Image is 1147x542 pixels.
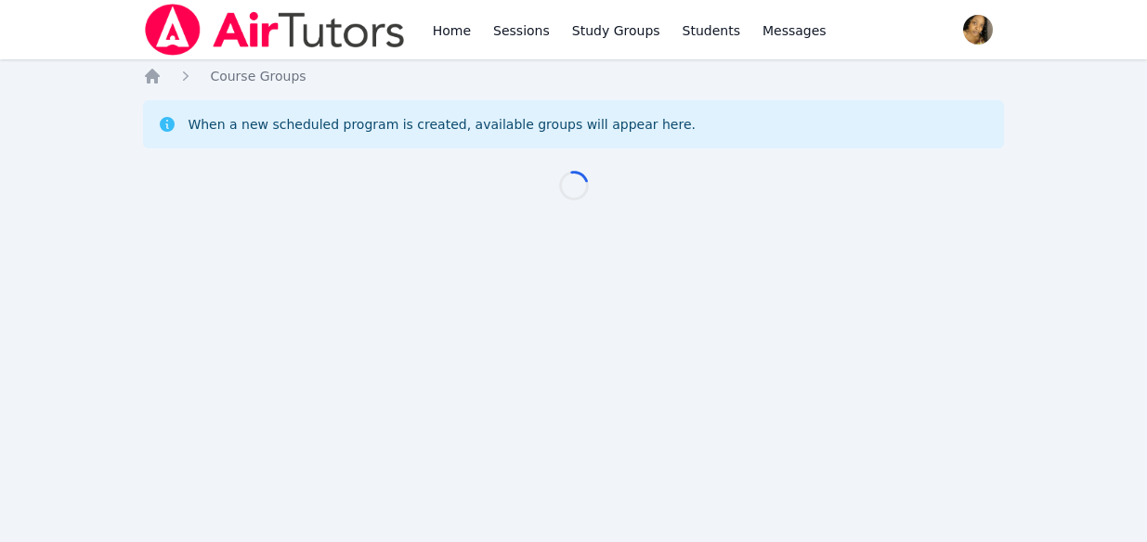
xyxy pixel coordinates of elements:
div: When a new scheduled program is created, available groups will appear here. [188,115,696,134]
span: Messages [762,21,827,40]
a: Course Groups [210,67,306,85]
nav: Breadcrumb [143,67,1003,85]
img: Air Tutors [143,4,406,56]
span: Course Groups [210,69,306,84]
